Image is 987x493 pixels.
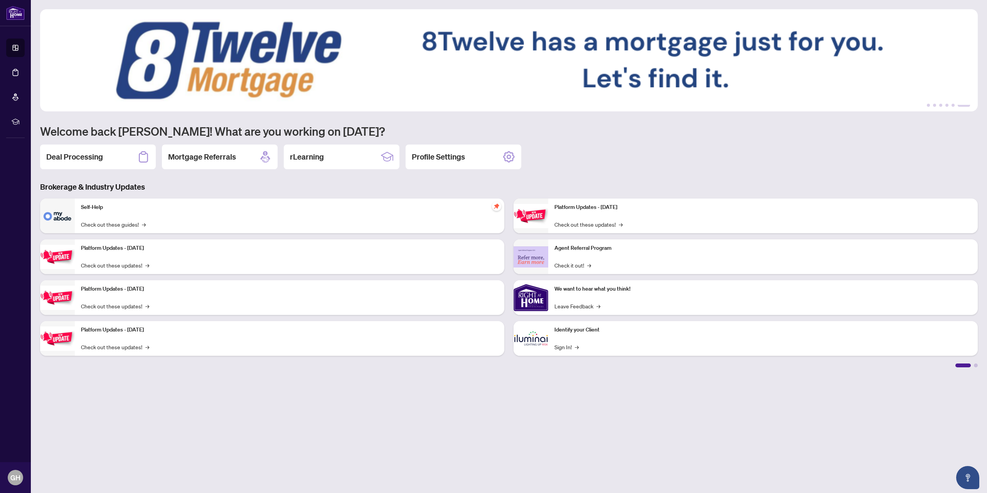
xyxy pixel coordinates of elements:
img: Platform Updates - June 23, 2025 [514,204,548,228]
a: Check out these guides!→ [81,220,146,229]
button: 2 [933,104,936,107]
button: 6 [958,104,970,107]
h2: Deal Processing [46,151,103,162]
button: 5 [952,104,955,107]
img: We want to hear what you think! [514,280,548,315]
p: Agent Referral Program [554,244,972,252]
button: 4 [945,104,948,107]
a: Check out these updates!→ [81,302,149,310]
span: → [575,343,579,351]
img: logo [6,6,25,20]
img: Self-Help [40,199,75,233]
p: We want to hear what you think! [554,285,972,293]
a: Leave Feedback→ [554,302,600,310]
img: Platform Updates - July 8, 2025 [40,326,75,351]
a: Check it out!→ [554,261,591,269]
p: Platform Updates - [DATE] [81,244,498,252]
span: pushpin [492,202,501,211]
img: Slide 5 [40,9,978,111]
p: Platform Updates - [DATE] [81,285,498,293]
a: Sign In!→ [554,343,579,351]
h3: Brokerage & Industry Updates [40,182,978,192]
button: Open asap [956,466,979,489]
span: → [145,302,149,310]
h2: rLearning [290,151,324,162]
h1: Welcome back [PERSON_NAME]! What are you working on [DATE]? [40,124,978,138]
button: 1 [927,104,930,107]
img: Identify your Client [514,321,548,356]
p: Self-Help [81,203,498,212]
a: Check out these updates!→ [81,343,149,351]
span: → [145,343,149,351]
span: → [145,261,149,269]
a: Check out these updates!→ [81,261,149,269]
span: → [619,220,623,229]
a: Check out these updates!→ [554,220,623,229]
img: Platform Updates - July 21, 2025 [40,286,75,310]
img: Platform Updates - September 16, 2025 [40,245,75,269]
p: Platform Updates - [DATE] [554,203,972,212]
img: Agent Referral Program [514,246,548,268]
p: Identify your Client [554,326,972,334]
h2: Mortgage Referrals [168,151,236,162]
span: → [596,302,600,310]
span: → [142,220,146,229]
p: Platform Updates - [DATE] [81,326,498,334]
span: → [587,261,591,269]
span: GH [10,472,20,483]
button: 3 [939,104,942,107]
h2: Profile Settings [412,151,465,162]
